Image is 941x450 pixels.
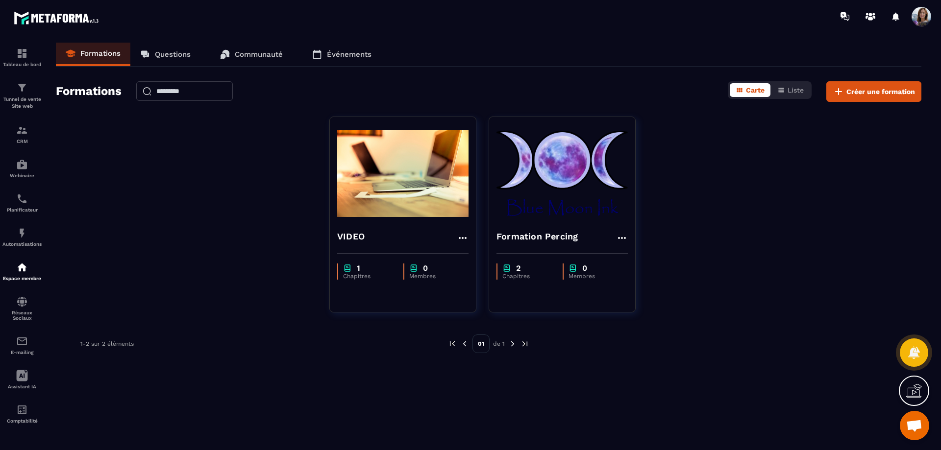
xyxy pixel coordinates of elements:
[569,273,618,280] p: Membres
[2,117,42,151] a: formationformationCRM
[2,350,42,355] p: E-mailing
[16,159,28,170] img: automations
[16,47,28,59] img: formation
[14,9,102,27] img: logo
[2,310,42,321] p: Réseaux Sociaux
[343,273,394,280] p: Chapitres
[337,230,365,243] h4: VIDEO
[16,296,28,308] img: social-network
[2,288,42,328] a: social-networksocial-networkRéseaux Sociaux
[16,227,28,239] img: automations
[409,273,459,280] p: Membres
[210,43,293,66] a: Communauté
[2,151,42,186] a: automationsautomationsWebinaire
[508,339,517,348] img: next
[327,50,371,59] p: Événements
[423,263,428,273] p: 0
[2,254,42,288] a: automationsautomationsEspace membre
[2,276,42,281] p: Espace membre
[16,82,28,94] img: formation
[520,339,529,348] img: next
[846,87,915,96] span: Créer une formation
[2,362,42,397] a: Assistant IA
[2,418,42,424] p: Comptabilité
[2,207,42,213] p: Planificateur
[2,328,42,362] a: emailemailE-mailing
[582,263,587,273] p: 0
[2,384,42,389] p: Assistant IA
[302,43,381,66] a: Événements
[569,263,577,273] img: chapter
[409,263,418,273] img: chapter
[2,96,42,110] p: Tunnel de vente Site web
[2,173,42,178] p: Webinaire
[788,86,804,94] span: Liste
[2,241,42,247] p: Automatisations
[16,335,28,347] img: email
[357,263,360,273] p: 1
[2,220,42,254] a: automationsautomationsAutomatisations
[16,404,28,416] img: accountant
[502,273,553,280] p: Chapitres
[2,74,42,117] a: formationformationTunnel de vente Site web
[472,334,490,353] p: 01
[771,83,810,97] button: Liste
[16,124,28,136] img: formation
[2,62,42,67] p: Tableau de bord
[235,50,283,59] p: Communauté
[460,339,469,348] img: prev
[80,340,134,347] p: 1-2 sur 2 éléments
[2,397,42,431] a: accountantaccountantComptabilité
[329,117,489,325] a: formation-backgroundVIDEOchapter1Chapitreschapter0Membres
[337,124,469,222] img: formation-background
[493,340,505,348] p: de 1
[343,263,352,273] img: chapter
[16,193,28,205] img: scheduler
[56,81,122,102] h2: Formations
[130,43,200,66] a: Questions
[900,411,929,440] div: Ouvrir le chat
[489,117,648,325] a: formation-backgroundFormation Percingchapter2Chapitreschapter0Membres
[2,139,42,144] p: CRM
[80,49,121,58] p: Formations
[2,40,42,74] a: formationformationTableau de bord
[2,186,42,220] a: schedulerschedulerPlanificateur
[155,50,191,59] p: Questions
[496,230,578,243] h4: Formation Percing
[56,43,130,66] a: Formations
[516,263,520,273] p: 2
[16,261,28,273] img: automations
[826,81,921,102] button: Créer une formation
[496,124,628,222] img: formation-background
[502,263,511,273] img: chapter
[448,339,457,348] img: prev
[746,86,765,94] span: Carte
[730,83,770,97] button: Carte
